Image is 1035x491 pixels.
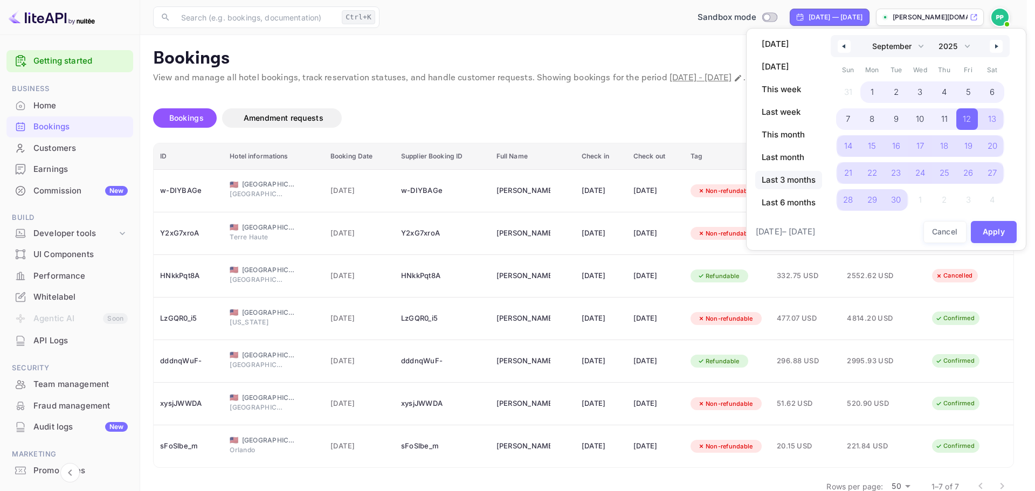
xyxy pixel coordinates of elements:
[755,171,822,189] button: Last 3 months
[932,106,956,127] button: 11
[755,148,822,167] button: Last month
[836,133,860,154] button: 14
[756,226,815,238] span: [DATE] – [DATE]
[755,126,822,144] button: This month
[956,133,981,154] button: 19
[860,160,885,181] button: 22
[755,35,822,53] button: [DATE]
[892,136,900,156] span: 16
[755,193,822,212] button: Last 6 months
[871,82,874,102] span: 1
[908,79,933,100] button: 3
[836,186,860,208] button: 28
[894,82,899,102] span: 2
[988,163,997,183] span: 27
[988,109,996,129] span: 13
[941,109,948,129] span: 11
[884,106,908,127] button: 9
[980,79,1004,100] button: 6
[860,186,885,208] button: 29
[884,160,908,181] button: 23
[916,136,924,156] span: 17
[894,109,899,129] span: 9
[891,163,901,183] span: 23
[868,136,876,156] span: 15
[990,82,995,102] span: 6
[884,133,908,154] button: 16
[836,61,860,79] span: Sun
[844,136,852,156] span: 14
[923,221,967,243] button: Cancel
[755,103,822,121] button: Last week
[844,163,852,183] span: 21
[917,82,922,102] span: 3
[908,61,933,79] span: Wed
[963,163,973,183] span: 26
[932,160,956,181] button: 25
[870,109,874,129] span: 8
[966,82,971,102] span: 5
[884,61,908,79] span: Tue
[932,79,956,100] button: 4
[963,109,971,129] span: 12
[980,160,1004,181] button: 27
[980,106,1004,127] button: 13
[956,61,981,79] span: Fri
[940,163,949,183] span: 25
[915,163,925,183] span: 24
[988,136,997,156] span: 20
[884,186,908,208] button: 30
[843,190,853,210] span: 28
[980,61,1004,79] span: Sat
[867,190,877,210] span: 29
[964,136,972,156] span: 19
[908,133,933,154] button: 17
[942,82,947,102] span: 4
[908,106,933,127] button: 10
[836,160,860,181] button: 21
[971,221,1017,243] button: Apply
[867,163,877,183] span: 22
[860,133,885,154] button: 15
[956,79,981,100] button: 5
[916,109,924,129] span: 10
[891,190,901,210] span: 30
[940,136,948,156] span: 18
[932,133,956,154] button: 18
[980,133,1004,154] button: 20
[956,160,981,181] button: 26
[755,80,822,99] button: This week
[932,61,956,79] span: Thu
[908,160,933,181] button: 24
[956,106,981,127] button: 12
[846,109,850,129] span: 7
[836,106,860,127] button: 7
[755,58,822,76] button: [DATE]
[860,106,885,127] button: 8
[860,61,885,79] span: Mon
[860,79,885,100] button: 1
[884,79,908,100] button: 2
